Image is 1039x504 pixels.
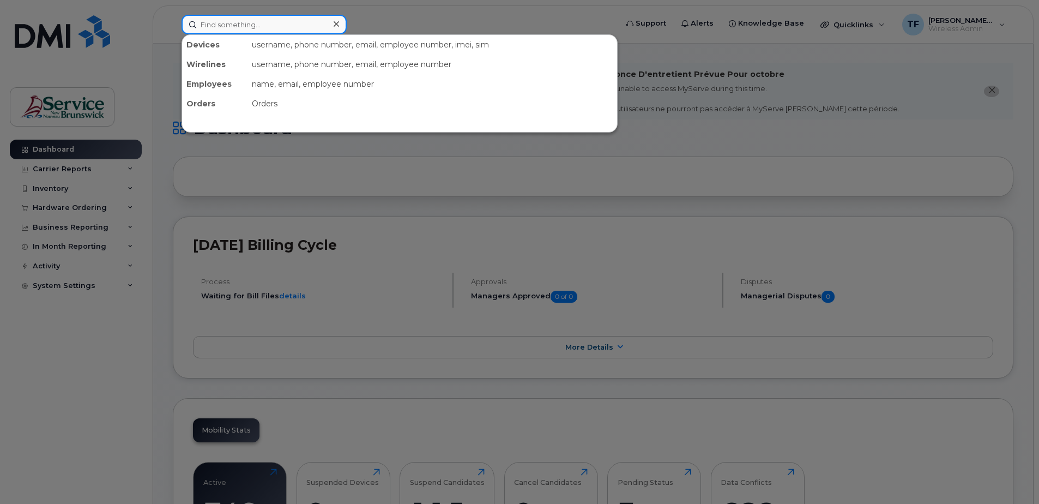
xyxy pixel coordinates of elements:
div: name, email, employee number [247,74,617,94]
div: Employees [182,74,247,94]
div: Devices [182,35,247,55]
div: username, phone number, email, employee number, imei, sim [247,35,617,55]
div: Orders [247,94,617,113]
div: Wirelines [182,55,247,74]
div: username, phone number, email, employee number [247,55,617,74]
div: Orders [182,94,247,113]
